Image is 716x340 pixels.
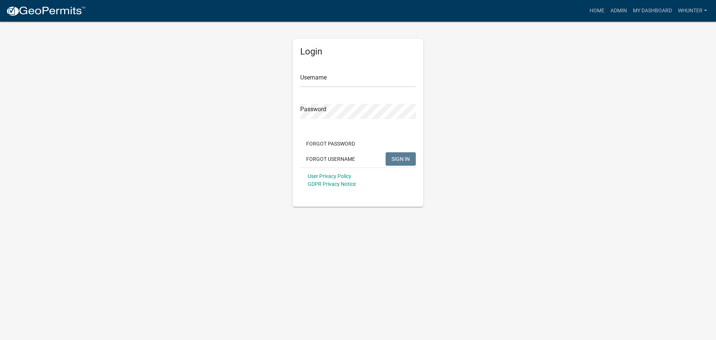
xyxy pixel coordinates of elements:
[392,156,410,162] span: SIGN IN
[587,4,607,18] a: Home
[675,4,710,18] a: whunter
[308,181,356,187] a: GDPR Privacy Notice
[300,137,361,150] button: Forgot Password
[630,4,675,18] a: My Dashboard
[300,46,416,57] h5: Login
[308,173,351,179] a: User Privacy Policy
[386,152,416,166] button: SIGN IN
[300,152,361,166] button: Forgot Username
[607,4,630,18] a: Admin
